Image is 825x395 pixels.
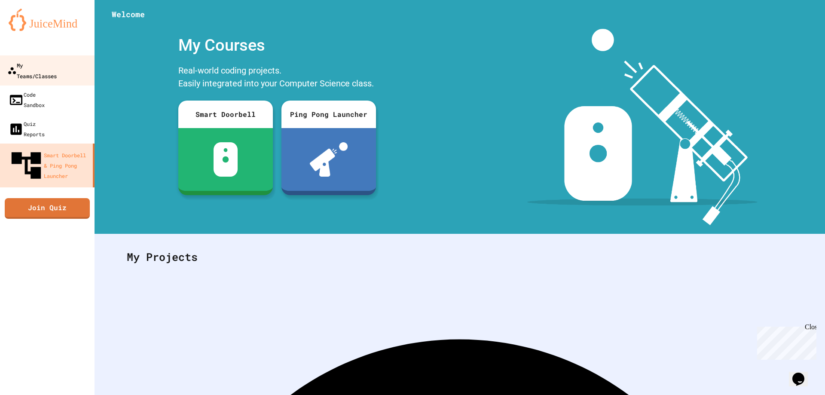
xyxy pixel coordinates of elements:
[281,101,376,128] div: Ping Pong Launcher
[178,101,273,128] div: Smart Doorbell
[310,142,348,177] img: ppl-with-ball.png
[214,142,238,177] img: sdb-white.svg
[527,29,758,225] img: banner-image-my-projects.png
[7,60,57,81] div: My Teams/Classes
[9,148,89,183] div: Smart Doorbell & Ping Pong Launcher
[9,119,45,139] div: Quiz Reports
[9,89,45,110] div: Code Sandbox
[9,9,86,31] img: logo-orange.svg
[5,198,90,219] a: Join Quiz
[174,62,380,94] div: Real-world coding projects. Easily integrated into your Computer Science class.
[754,323,816,360] iframe: chat widget
[789,361,816,386] iframe: chat widget
[174,29,380,62] div: My Courses
[3,3,59,55] div: Chat with us now!Close
[118,240,801,274] div: My Projects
